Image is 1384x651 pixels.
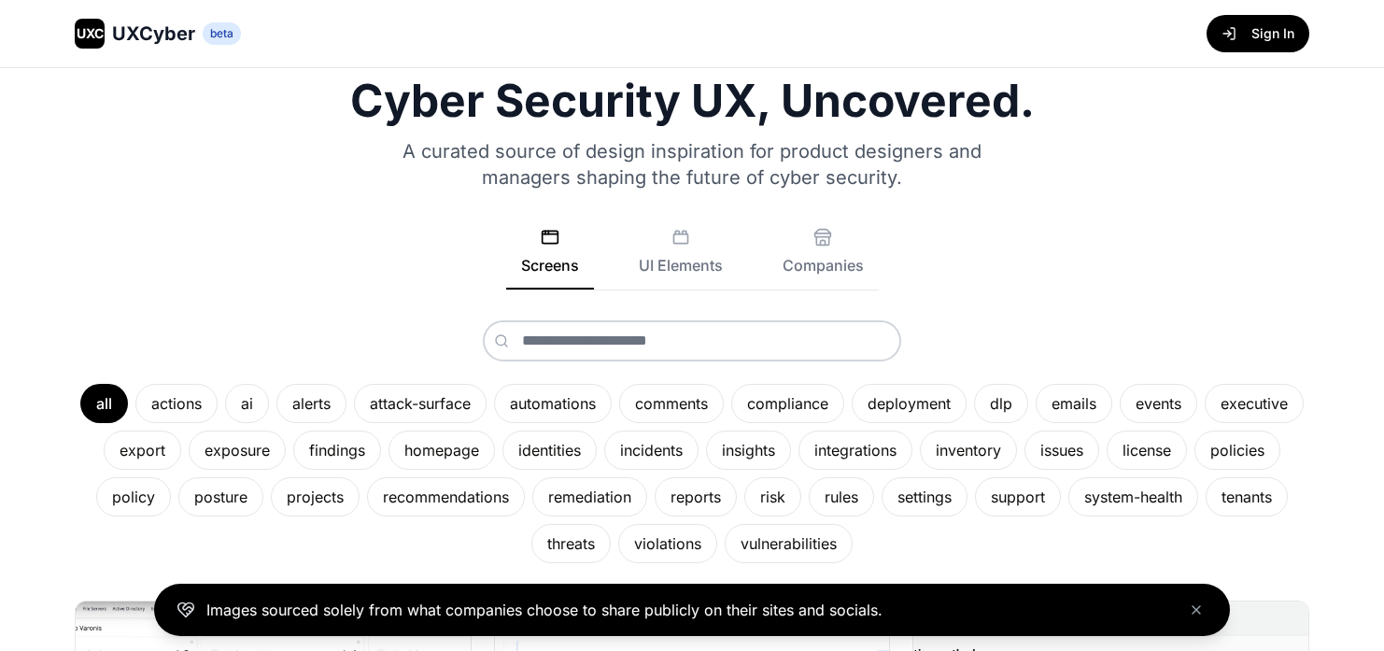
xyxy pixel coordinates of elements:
[75,78,1309,123] h1: Cyber Security UX, Uncovered.
[920,431,1017,470] div: inventory
[1120,384,1197,423] div: events
[112,21,195,47] span: UXCyber
[1207,15,1309,52] button: Sign In
[852,384,967,423] div: deployment
[706,431,791,470] div: insights
[655,477,737,517] div: reports
[77,24,104,43] span: UXC
[604,431,699,470] div: incidents
[354,384,487,423] div: attack-surface
[1107,431,1187,470] div: license
[531,524,611,563] div: threats
[502,431,597,470] div: identities
[798,431,912,470] div: integrations
[1194,431,1280,470] div: policies
[974,384,1028,423] div: dlp
[135,384,218,423] div: actions
[1068,477,1198,517] div: system-health
[619,384,724,423] div: comments
[276,384,346,423] div: alerts
[225,384,269,423] div: ai
[367,477,525,517] div: recommendations
[1036,384,1112,423] div: emails
[725,524,853,563] div: vulnerabilities
[203,22,241,45] span: beta
[532,477,647,517] div: remediation
[624,228,738,290] button: UI Elements
[96,477,171,517] div: policy
[494,384,612,423] div: automations
[975,477,1061,517] div: support
[1205,384,1304,423] div: executive
[271,477,360,517] div: projects
[882,477,967,517] div: settings
[388,431,495,470] div: homepage
[731,384,844,423] div: compliance
[1206,477,1288,517] div: tenants
[744,477,801,517] div: risk
[206,599,883,621] p: Images sourced solely from what companies choose to share publicly on their sites and socials.
[378,138,1006,191] p: A curated source of design inspiration for product designers and managers shaping the future of c...
[618,524,717,563] div: violations
[189,431,286,470] div: exposure
[1185,599,1207,621] button: Close banner
[178,477,263,517] div: posture
[293,431,381,470] div: findings
[1024,431,1099,470] div: issues
[104,431,181,470] div: export
[80,384,128,423] div: all
[809,477,874,517] div: rules
[506,228,594,290] button: Screens
[75,19,241,49] a: UXCUXCyberbeta
[768,228,879,290] button: Companies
